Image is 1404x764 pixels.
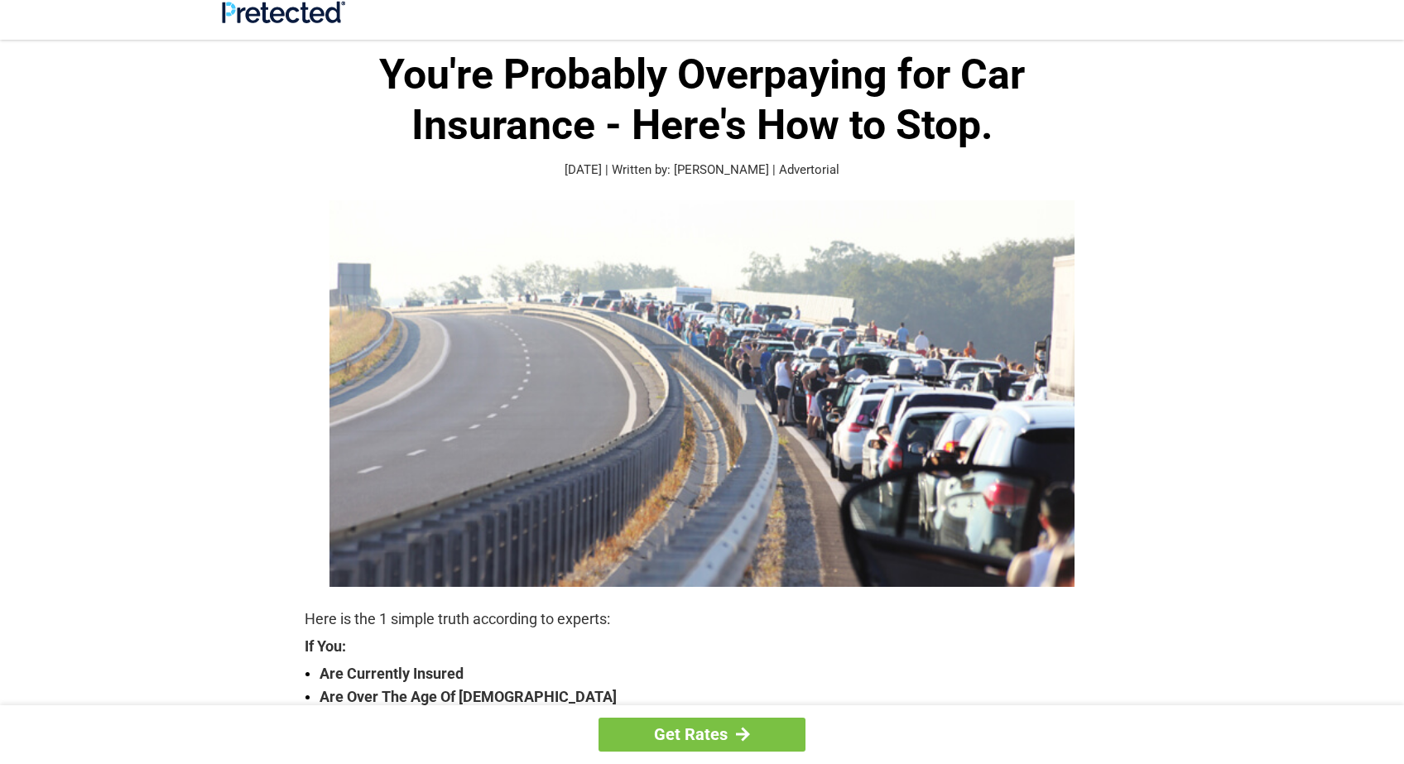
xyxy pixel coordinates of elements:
strong: If You: [305,639,1099,654]
p: [DATE] | Written by: [PERSON_NAME] | Advertorial [305,161,1099,180]
strong: Are Currently Insured [320,662,1099,685]
strong: Are Over The Age Of [DEMOGRAPHIC_DATA] [320,685,1099,709]
h1: You're Probably Overpaying for Car Insurance - Here's How to Stop. [305,50,1099,151]
img: Site Logo [222,1,345,23]
p: Here is the 1 simple truth according to experts: [305,608,1099,631]
a: Site Logo [222,11,345,26]
a: Get Rates [599,718,805,752]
